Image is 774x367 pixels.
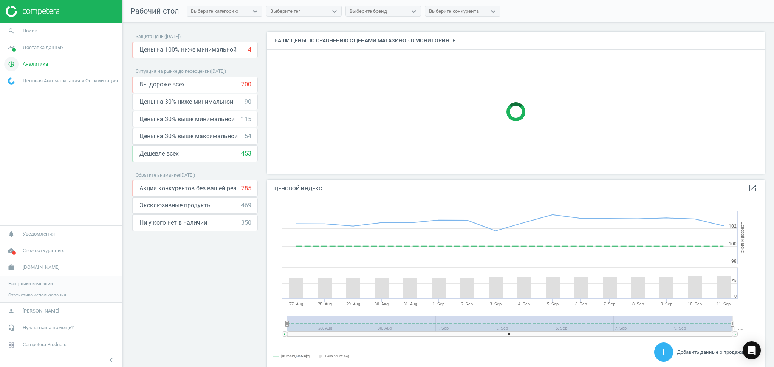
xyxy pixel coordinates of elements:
div: 4 [248,46,251,54]
div: 785 [241,184,251,193]
text: 98 [731,259,737,264]
div: 90 [245,98,251,106]
i: person [4,304,19,318]
span: Поиск [23,28,37,34]
i: work [4,260,19,274]
span: [PERSON_NAME] [23,308,59,315]
div: 453 [241,150,251,158]
img: ajHJNr6hYgQAAAAASUVORK5CYII= [6,6,59,17]
span: Дешевле всех [139,150,179,158]
i: search [4,24,19,38]
span: Настройки кампании [8,281,53,287]
div: Open Intercom Messenger [743,341,761,359]
span: Цены на 30% ниже минимальной [139,98,233,106]
tspan: 8. Sep [632,302,644,307]
tspan: 27. Aug [289,302,303,307]
span: ( [DATE] ) [164,34,181,39]
span: Статистика использования [8,292,66,298]
span: Свежесть данных [23,247,64,254]
span: Ни у кого нет в наличии [139,219,207,227]
span: Акции конкурентов без вашей реакции [139,184,241,193]
i: headset_mic [4,321,19,335]
text: 100 [729,241,737,247]
button: chevron_left [102,355,121,365]
i: chevron_left [107,356,116,365]
tspan: Pairs count: avg [325,354,349,358]
span: Обратите внимание [136,173,179,178]
span: Вы дороже всех [139,80,185,89]
i: add [659,347,668,356]
span: Цены на 100% ниже минимальной [139,46,237,54]
tspan: 7. Sep [604,302,615,307]
span: Нужна наша помощь? [23,324,74,331]
div: 700 [241,80,251,89]
tspan: 30. Aug [375,302,389,307]
span: Добавить данные о продажах [677,349,746,355]
h4: Ценовой индекс [267,180,765,197]
div: Выберите конкурента [429,8,479,15]
img: wGWNvw8QSZomAAAAABJRU5ErkJggg== [8,77,15,85]
tspan: 4. Sep [518,302,530,307]
tspan: 11. Sep [717,302,731,307]
i: open_in_new [748,183,757,193]
span: ( [DATE] ) [179,173,195,178]
span: Competera Products [23,341,67,348]
span: Цены на 30% выше максимальной [139,132,238,140]
a: open_in_new [748,183,757,193]
text: 0 [734,294,737,299]
span: Эксклюзивные продукты [139,201,212,210]
div: Выберите бренд [350,8,387,15]
text: 5k [732,279,737,284]
tspan: 2. Sep [461,302,473,307]
span: Доставка данных [23,44,63,51]
div: 350 [241,219,251,227]
tspan: avg [304,354,310,358]
tspan: 6. Sep [575,302,587,307]
span: Уведомления [23,231,55,237]
span: Рабочий стол [130,6,179,15]
tspan: 28. Aug [318,302,332,307]
div: Выберите тег [270,8,300,15]
tspan: [DOMAIN_NAME] [281,355,307,358]
div: Выберите категорию [191,8,238,15]
span: Цены на 30% выше минимальной [139,115,235,123]
tspan: 9. Sep [661,302,672,307]
div: 115 [241,115,251,123]
button: add [654,342,673,362]
span: ( [DATE] ) [210,69,226,74]
tspan: Ценовой индекс [740,222,745,253]
tspan: 3. Sep [490,302,502,307]
tspan: 29. Aug [346,302,360,307]
tspan: 1. Sep [433,302,444,307]
tspan: 31. Aug [403,302,417,307]
tspan: 5. Sep [547,302,559,307]
span: Защита цены [136,34,164,39]
i: cloud_done [4,244,19,258]
i: pie_chart_outlined [4,57,19,71]
i: notifications [4,227,19,241]
span: Аналитика [23,61,48,68]
div: 469 [241,201,251,210]
i: timeline [4,40,19,55]
span: [DOMAIN_NAME] [23,264,59,271]
span: Ценовая Автоматизация и Оптимизация [23,77,118,84]
span: Ситуация на рынке до переоценки [136,69,210,74]
text: 102 [729,224,737,229]
tspan: 11. … [734,326,743,331]
div: 54 [245,132,251,140]
tspan: 10. Sep [688,302,702,307]
h4: Ваши цены по сравнению с ценами магазинов в мониторинге [267,32,765,49]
